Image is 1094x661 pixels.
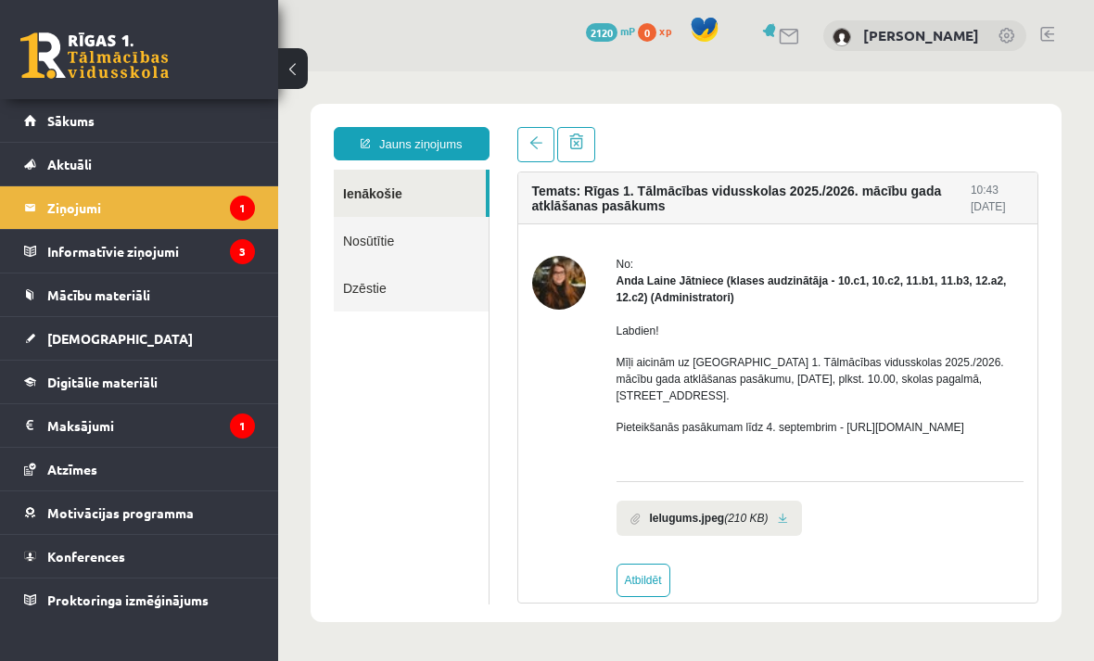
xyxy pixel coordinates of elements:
a: Rīgas 1. Tālmācības vidusskola [20,32,169,79]
i: 1 [230,196,255,221]
a: 0 xp [638,23,681,38]
a: Atbildēt [338,492,392,526]
span: mP [620,23,635,38]
span: Atzīmes [47,461,97,477]
legend: Maksājumi [47,404,255,447]
a: Maksājumi1 [24,404,255,447]
a: Sākums [24,99,255,142]
legend: Ziņojumi [47,186,255,229]
p: Pieteikšanās pasākumam līdz 4. septembrim - [URL][DOMAIN_NAME] [338,348,746,364]
span: 0 [638,23,656,42]
span: Mācību materiāli [47,286,150,303]
a: Mācību materiāli [24,273,255,316]
a: Proktoringa izmēģinājums [24,578,255,621]
span: Motivācijas programma [47,504,194,521]
span: Sākums [47,112,95,129]
div: No: [338,184,746,201]
a: Nosūtītie [56,146,210,193]
a: Ienākošie [56,98,208,146]
i: 1 [230,413,255,439]
img: Anda Laine Jātniece (klases audzinātāja - 10.c1, 10.c2, 11.b1, 11.b3, 12.a2, 12.c2) [254,184,308,238]
a: [DEMOGRAPHIC_DATA] [24,317,255,360]
b: Ielugums.jpeg [372,439,447,455]
strong: Anda Laine Jātniece (klases audzinātāja - 10.c1, 10.c2, 11.b1, 11.b3, 12.a2, 12.c2) (Administratori) [338,203,729,233]
legend: Informatīvie ziņojumi [47,230,255,273]
span: 2120 [586,23,617,42]
a: Konferences [24,535,255,578]
h4: Temats: Rīgas 1. Tālmācības vidusskolas 2025./2026. mācību gada atklāšanas pasākums [254,112,693,142]
a: Jauns ziņojums [56,56,211,89]
img: Enija Kristiāna Mezīte [833,28,851,46]
a: 2120 mP [586,23,635,38]
span: Aktuāli [47,156,92,172]
a: Digitālie materiāli [24,361,255,403]
p: Mīļi aicinām uz [GEOGRAPHIC_DATA] 1. Tālmācības vidusskolas 2025./2026. mācību gada atklāšanas pa... [338,283,746,333]
a: Dzēstie [56,193,210,240]
i: 3 [230,239,255,264]
a: Motivācijas programma [24,491,255,534]
a: Informatīvie ziņojumi3 [24,230,255,273]
a: Aktuāli [24,143,255,185]
span: Digitālie materiāli [47,374,158,390]
a: Atzīmes [24,448,255,490]
a: Ziņojumi1 [24,186,255,229]
span: Konferences [47,548,125,565]
a: [PERSON_NAME] [863,26,979,44]
span: [DEMOGRAPHIC_DATA] [47,330,193,347]
div: 10:43 [DATE] [693,110,745,144]
p: Labdien! [338,251,746,268]
i: (210 KB) [446,439,490,455]
span: xp [659,23,671,38]
span: Proktoringa izmēģinājums [47,591,209,608]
